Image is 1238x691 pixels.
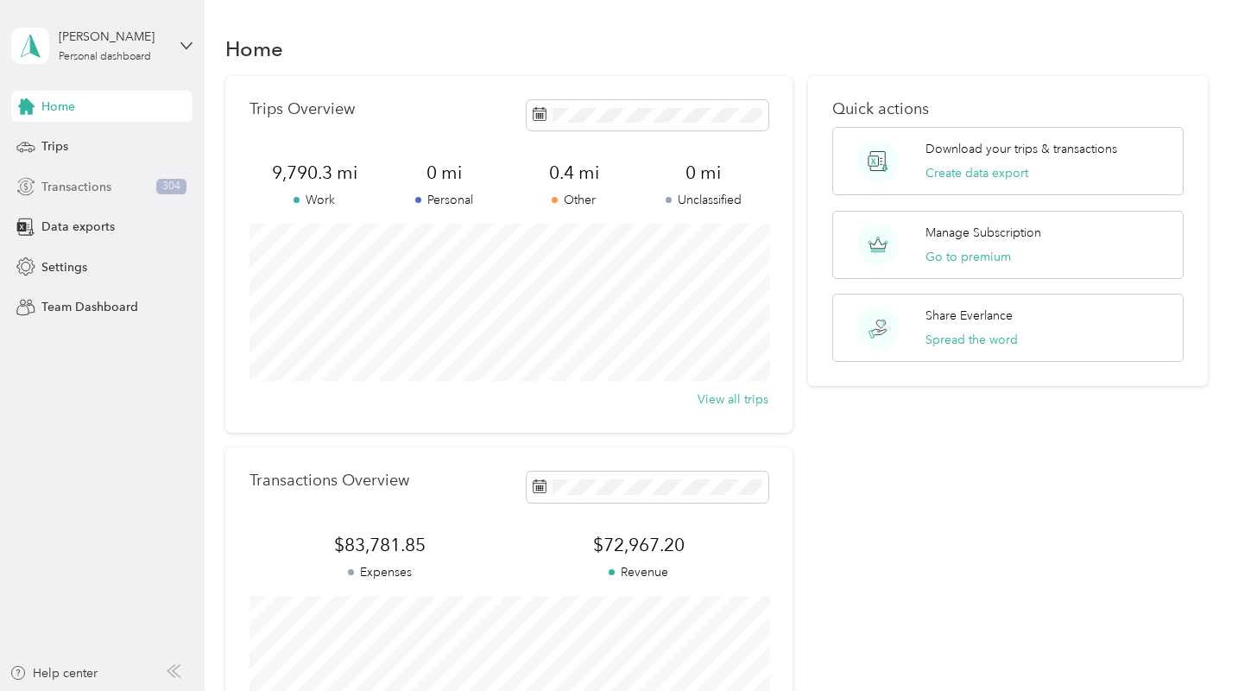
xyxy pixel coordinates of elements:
div: Personal dashboard [59,52,151,62]
span: Team Dashboard [41,298,138,316]
button: Spread the word [925,331,1018,349]
button: View all trips [698,390,768,409]
p: Download your trips & transactions [925,140,1117,158]
span: $83,781.85 [249,533,508,557]
p: Personal [380,191,509,209]
span: 304 [156,179,186,194]
span: 0.4 mi [509,161,639,185]
span: 0 mi [380,161,509,185]
p: Share Everlance [925,307,1013,325]
span: Trips [41,137,68,155]
span: Transactions [41,178,111,196]
h1: Home [225,40,283,58]
p: Quick actions [832,100,1184,118]
button: Help center [9,664,98,682]
span: Data exports [41,218,115,236]
span: Settings [41,258,87,276]
span: 0 mi [639,161,768,185]
p: Manage Subscription [925,224,1041,242]
button: Go to premium [925,248,1011,266]
p: Transactions Overview [249,472,409,490]
p: Expenses [249,563,508,581]
p: Revenue [509,563,768,581]
button: Create data export [925,164,1028,182]
iframe: Everlance-gr Chat Button Frame [1141,594,1238,691]
span: 9,790.3 mi [249,161,379,185]
p: Work [249,191,379,209]
p: Other [509,191,639,209]
p: Unclassified [639,191,768,209]
p: Trips Overview [249,100,355,118]
span: Home [41,98,75,116]
div: [PERSON_NAME] [59,28,167,46]
span: $72,967.20 [509,533,768,557]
